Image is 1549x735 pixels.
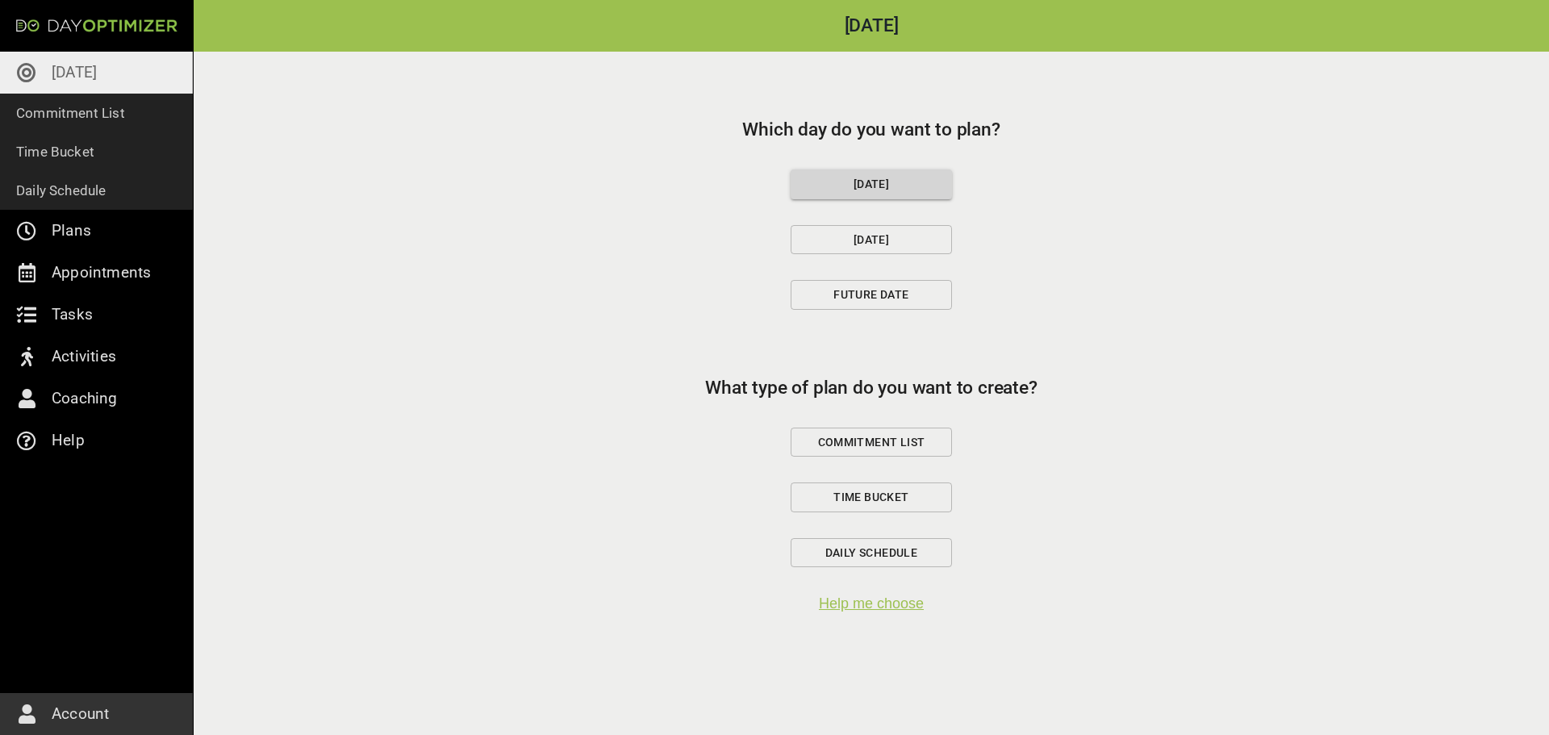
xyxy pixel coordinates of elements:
[52,701,109,727] p: Account
[819,593,924,615] a: Help me choose
[52,60,97,86] p: [DATE]
[791,280,952,310] button: Future Date
[791,169,952,199] button: [DATE]
[52,218,91,244] p: Plans
[52,260,151,286] p: Appointments
[52,386,118,411] p: Coaching
[52,344,116,370] p: Activities
[194,17,1549,35] h2: [DATE]
[804,543,938,563] span: Daily Schedule
[16,140,94,163] p: Time Bucket
[16,19,177,32] img: Day Optimizer
[232,374,1510,402] h2: What type of plan do you want to create?
[804,487,938,507] span: Time Bucket
[804,174,939,194] span: [DATE]
[791,428,952,457] button: Commitment List
[804,432,938,453] span: Commitment List
[804,285,938,305] span: Future Date
[52,428,85,453] p: Help
[791,225,952,255] button: [DATE]
[232,116,1510,144] h2: Which day do you want to plan?
[52,302,93,328] p: Tasks
[16,102,125,124] p: Commitment List
[16,179,106,202] p: Daily Schedule
[791,538,952,568] button: Daily Schedule
[804,230,938,250] span: [DATE]
[791,482,952,512] button: Time Bucket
